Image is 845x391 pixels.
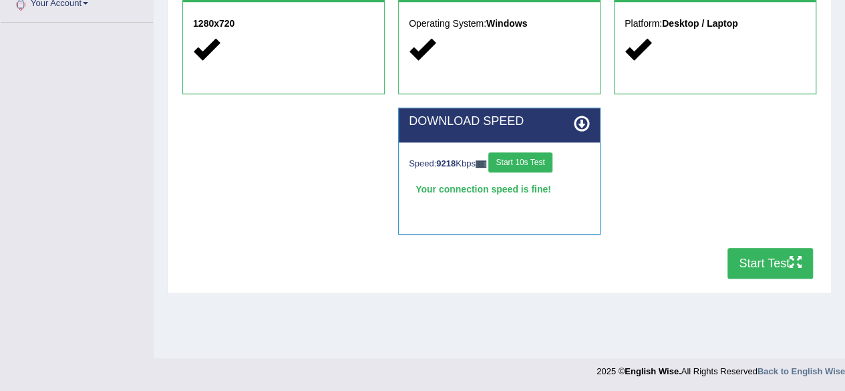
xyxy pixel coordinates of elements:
img: ajax-loader-fb-connection.gif [476,160,486,168]
strong: Desktop / Laptop [662,18,738,29]
strong: Windows [486,18,527,29]
button: Start Test [727,248,813,279]
div: Speed: Kbps [409,152,590,176]
strong: 1280x720 [193,18,234,29]
strong: 9218 [436,158,456,168]
button: Start 10s Test [488,152,552,172]
h2: DOWNLOAD SPEED [409,115,590,128]
strong: English Wise. [625,366,681,376]
div: 2025 © All Rights Reserved [597,358,845,378]
h5: Operating System: [409,19,590,29]
div: Your connection speed is fine! [409,179,590,199]
a: Back to English Wise [757,366,845,376]
h5: Platform: [625,19,806,29]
